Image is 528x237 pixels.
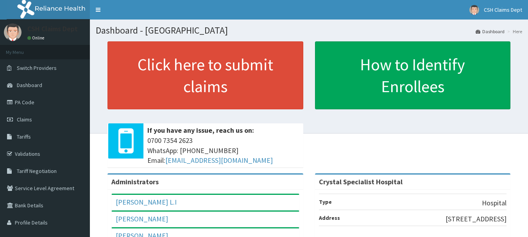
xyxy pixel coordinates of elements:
li: Here [505,28,522,35]
span: Tariff Negotiation [17,168,57,175]
span: Tariffs [17,133,31,140]
img: User Image [4,23,21,41]
a: [EMAIL_ADDRESS][DOMAIN_NAME] [165,156,273,165]
a: [PERSON_NAME] [116,214,168,223]
a: Click here to submit claims [107,41,303,109]
b: Administrators [111,177,159,186]
img: User Image [469,5,479,15]
span: Switch Providers [17,64,57,71]
a: Online [27,35,46,41]
a: How to Identify Enrollees [315,41,511,109]
strong: Crystal Specialist Hospital [319,177,403,186]
b: Address [319,214,340,221]
p: Hospital [482,198,507,208]
p: CSH Claims Dept [27,25,78,32]
p: [STREET_ADDRESS] [446,214,507,224]
a: [PERSON_NAME] L.I [116,198,177,207]
a: Dashboard [476,28,505,35]
span: CSH Claims Dept [484,6,522,13]
span: Claims [17,116,32,123]
span: 0700 7354 2623 WhatsApp: [PHONE_NUMBER] Email: [147,135,299,166]
b: If you have any issue, reach us on: [147,126,254,135]
b: Type [319,198,332,205]
span: Dashboard [17,82,42,89]
h1: Dashboard - [GEOGRAPHIC_DATA] [96,25,522,36]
